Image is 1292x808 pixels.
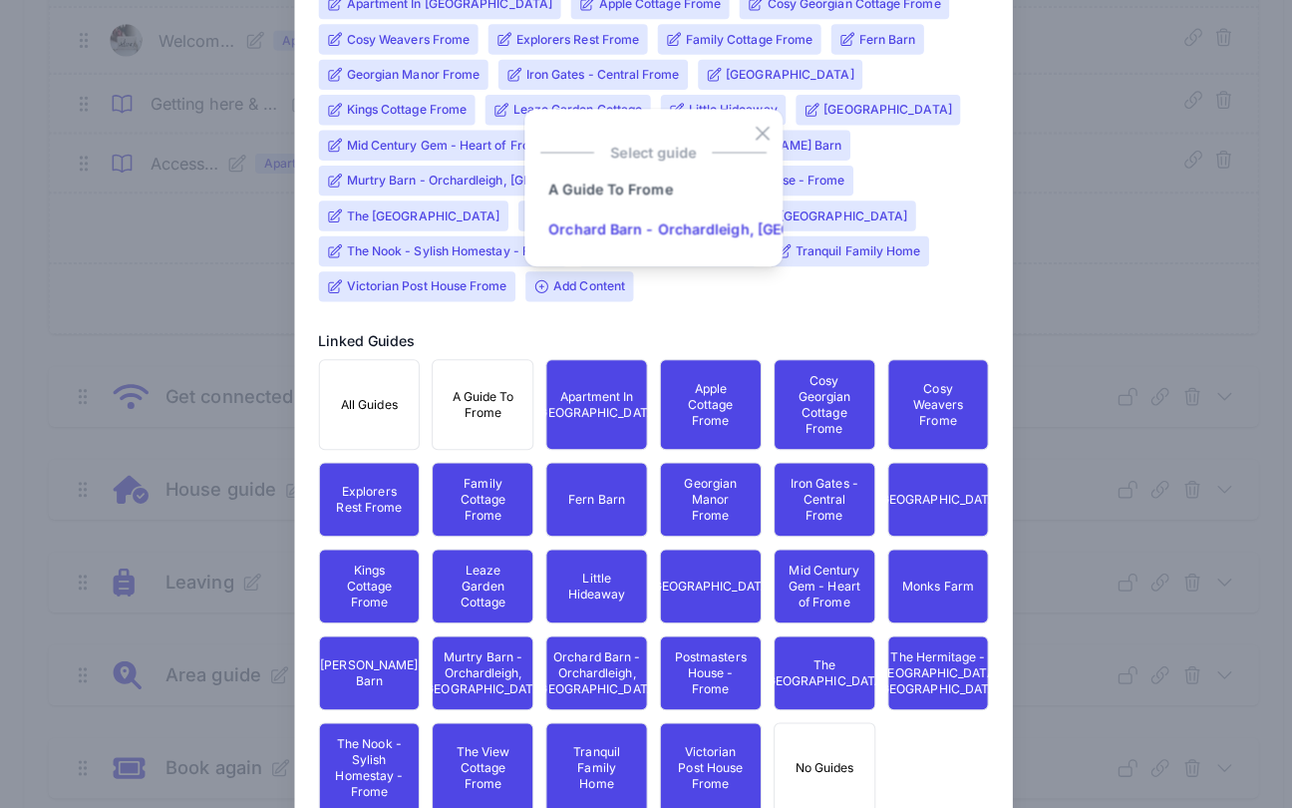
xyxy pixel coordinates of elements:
button: [GEOGRAPHIC_DATA] [652,543,753,616]
input: Family Cottage Frome [678,31,804,47]
span: Kings Cottage Frome [328,556,403,604]
button: Apartment In [GEOGRAPHIC_DATA] [539,355,640,445]
button: Victorian Post House Frome [652,714,753,804]
input: A Guide To Frome [534,168,673,207]
input: Fern Barn [849,31,905,47]
input: [GEOGRAPHIC_DATA] [718,66,844,82]
button: The Hermitage - [GEOGRAPHIC_DATA], [GEOGRAPHIC_DATA] [877,628,978,702]
span: Mid Century Gem - Heart of Frome [778,556,852,604]
button: No Guides [765,714,865,804]
span: Cosy Weavers Frome [890,376,965,424]
button: Cosy Weavers Frome [877,355,978,445]
input: Orchard Barn - Orchardleigh, [GEOGRAPHIC_DATA] [534,207,899,247]
span: Victorian Post House Frome [665,735,740,783]
input: Kings Cottage Frome [343,101,462,117]
span: Leaze Garden Cottage [440,556,514,604]
span: The View Cottage Frome [440,735,514,783]
span: [GEOGRAPHIC_DATA] [641,572,764,588]
button: Kings Cottage Frome [315,543,416,616]
button: [GEOGRAPHIC_DATA] [877,457,978,531]
button: Iron Gates - Central Frome [765,457,865,531]
button: Fern Barn [539,457,640,531]
button: Apple Cottage Frome [652,355,753,445]
span: Monks Farm [891,572,962,588]
h2: Linked Guides [315,327,411,347]
span: Cosy Georgian Cottage Frome [778,368,852,432]
span: Iron Gates - Central Frome [778,470,852,518]
button: Monks Farm [877,543,978,616]
span: Select guide [603,140,688,164]
input: Victorian Post House Frome [343,275,501,291]
button: All Guides [315,355,416,445]
button: Family Cottage Frome [427,457,527,531]
button: Orchard Barn - Orchardleigh, [GEOGRAPHIC_DATA] [539,628,640,702]
span: Apple Cottage Frome [665,376,740,424]
button: A Guide To Frome [427,355,527,445]
input: Iron Gates - Central Frome [520,66,672,82]
button: Murtry Barn - Orchardleigh, [GEOGRAPHIC_DATA] [427,628,527,702]
button: The [GEOGRAPHIC_DATA] [765,628,865,702]
span: Little Hideaway [552,564,627,596]
input: The [GEOGRAPHIC_DATA] [343,205,494,221]
span: All Guides [337,392,393,408]
input: [GEOGRAPHIC_DATA] [814,101,941,117]
span: Murtry Barn - Orchardleigh, [GEOGRAPHIC_DATA] [416,641,538,689]
input: Explorers Rest Frome [510,31,632,47]
button: Cosy Georgian Cottage Frome [765,355,865,445]
input: Georgian Manor Frome [343,66,475,82]
span: Apartment In [GEOGRAPHIC_DATA] [528,384,651,416]
span: The Hermitage - [GEOGRAPHIC_DATA], [GEOGRAPHIC_DATA] [864,641,990,689]
span: [PERSON_NAME] Barn [317,649,414,681]
button: [PERSON_NAME] Barn [315,628,416,702]
button: The Nook - Sylish Homestay - Frome [315,714,416,804]
button: Georgian Manor Frome [652,457,753,531]
span: No Guides [786,751,843,767]
span: Georgian Manor Frome [665,470,740,518]
button: The View Cottage Frome [427,714,527,804]
span: The [GEOGRAPHIC_DATA] [754,649,876,681]
input: Cosy Weavers Frome [343,31,465,47]
span: Explorers Rest Frome [328,478,403,510]
input: Murtry Barn - Orchardleigh, [GEOGRAPHIC_DATA] [343,171,631,187]
input: Tranquil Family Home [787,240,910,256]
input: Leaze Garden Cottage [507,101,635,117]
span: Family Cottage Frome [440,470,514,518]
span: Orchard Barn - Orchardleigh, [GEOGRAPHIC_DATA] [528,641,651,689]
button: Explorers Rest Frome [315,457,416,531]
input: Little Hideaway [681,101,769,117]
button: Mid Century Gem - Heart of Frome [765,543,865,616]
button: Leaze Garden Cottage [427,543,527,616]
span: The Nook - Sylish Homestay - Frome [328,727,403,791]
span: Add Content [519,268,626,298]
button: Postmasters House - Frome [652,628,753,702]
button: Tranquil Family Home [539,714,640,804]
input: Mid Century Gem - Heart of Frome [343,136,541,152]
span: Fern Barn [562,486,618,502]
span: Postmasters House - Frome [665,641,740,689]
span: Tranquil Family Home [552,735,627,783]
span: [GEOGRAPHIC_DATA] [865,486,988,502]
button: Little Hideaway [539,543,640,616]
span: A Guide To Frome [440,384,514,416]
input: The Nook - Sylish Homestay - Frome [343,240,553,256]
